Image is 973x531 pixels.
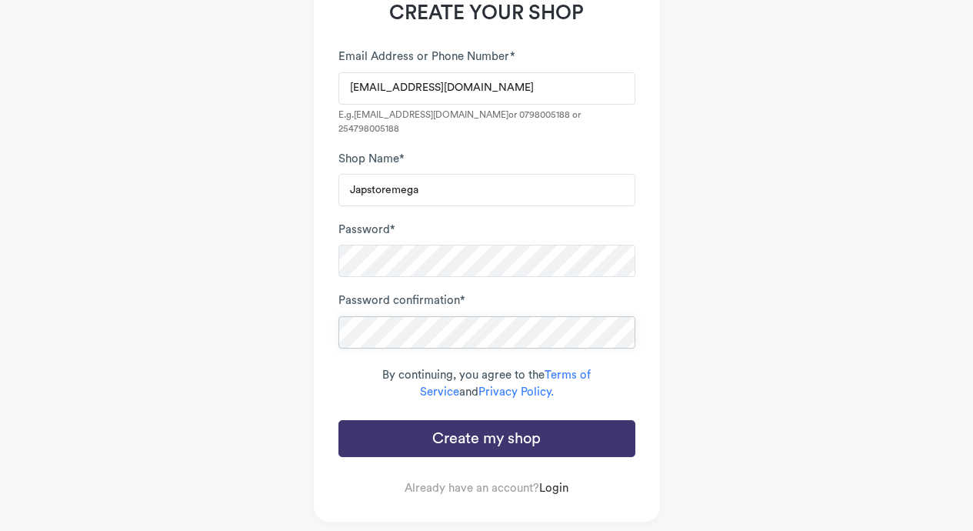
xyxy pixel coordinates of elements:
[338,367,635,402] div: By continuing, you agree to the and
[338,292,465,310] label: Password confirmation
[338,151,405,169] label: Shop Name
[338,108,635,135] small: E.g. [EMAIL_ADDRESS][DOMAIN_NAME] or 0798005188 or 254798005188
[338,480,635,498] div: Already have an account?
[539,483,568,494] a: Login
[478,386,554,398] a: Privacy Policy.
[338,420,635,457] button: Create my shop
[338,222,395,239] label: Password
[338,2,635,25] h1: CREATE YOUR SHOP
[338,48,515,66] label: Email Address or Phone Number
